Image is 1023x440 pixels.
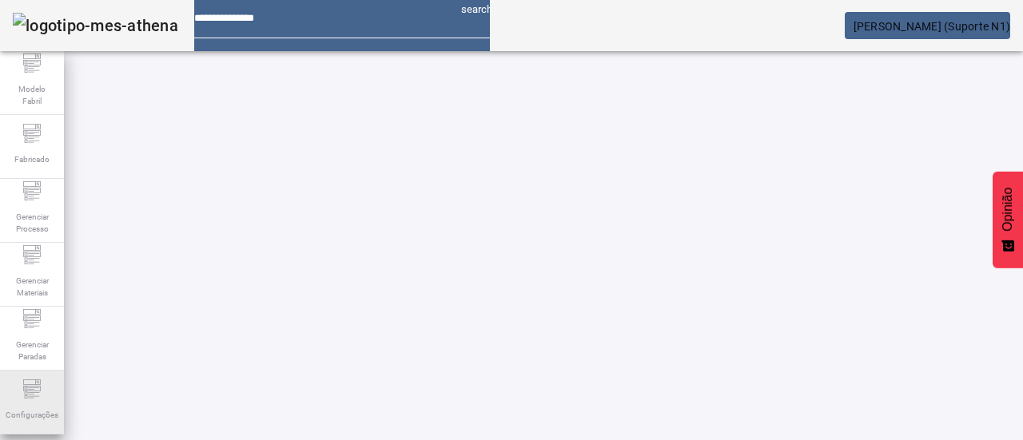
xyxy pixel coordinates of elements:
font: Fabricado [14,155,50,164]
font: Modelo Fabril [18,85,46,105]
font: Gerenciar Processo [16,212,49,233]
font: Gerenciar Materiais [16,276,49,297]
font: Opinião [1001,188,1014,232]
font: Configurações [6,410,58,419]
img: logotipo-mes-athena [13,13,178,38]
font: Gerenciar Paradas [16,340,49,361]
font: [PERSON_NAME] (Suporte N1) [854,20,1011,33]
button: Feedback - Mostrar pesquisa [993,172,1023,268]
